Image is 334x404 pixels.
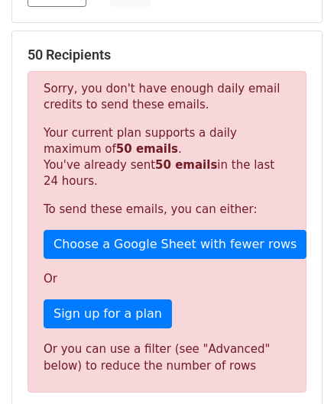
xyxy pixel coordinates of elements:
[44,341,290,375] div: Or you can use a filter (see "Advanced" below) to reduce the number of rows
[44,230,306,259] a: Choose a Google Sheet with fewer rows
[258,331,334,404] iframe: Chat Widget
[44,299,172,328] a: Sign up for a plan
[44,125,290,189] p: Your current plan supports a daily maximum of . You've already sent in the last 24 hours.
[155,158,217,172] strong: 50 emails
[44,202,290,218] p: To send these emails, you can either:
[116,142,178,156] strong: 50 emails
[44,271,290,287] p: Or
[28,47,306,63] h5: 50 Recipients
[44,81,290,113] p: Sorry, you don't have enough daily email credits to send these emails.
